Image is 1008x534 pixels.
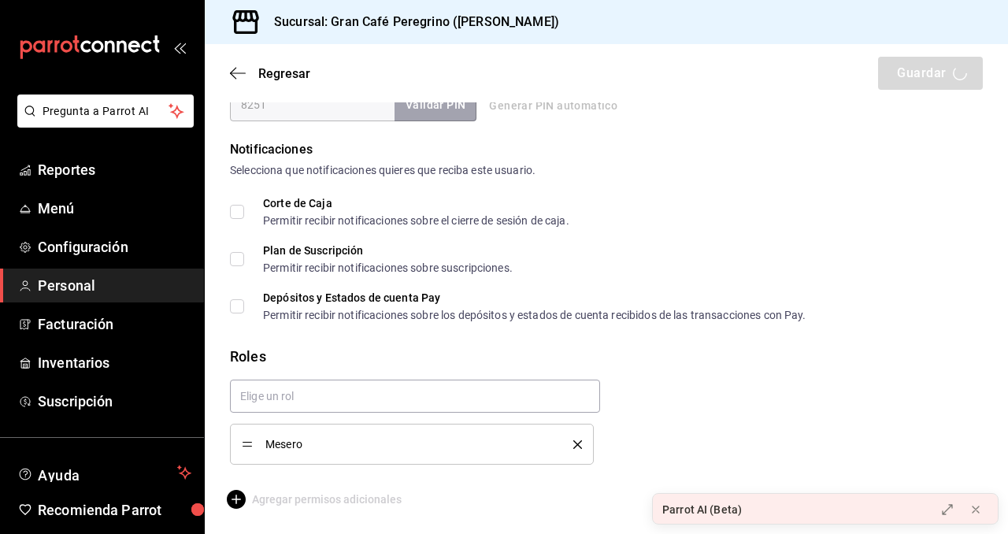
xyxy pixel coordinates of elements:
input: Elige un rol [230,380,600,413]
div: Notificaciones [230,140,983,159]
h3: Sucursal: Gran Café Peregrino ([PERSON_NAME]) [261,13,559,32]
div: Depósitos y Estados de cuenta Pay [263,292,806,303]
button: delete [562,440,582,449]
button: open_drawer_menu [173,41,186,54]
span: Pregunta a Parrot AI [43,103,169,120]
input: 3 a 6 dígitos [230,88,395,121]
div: Selecciona que notificaciones quieres que reciba este usuario. [230,162,983,179]
div: Permitir recibir notificaciones sobre los depósitos y estados de cuenta recibidos de las transacc... [263,310,806,321]
a: Pregunta a Parrot AI [11,114,194,131]
span: Inventarios [38,352,191,373]
span: Ayuda [38,463,171,482]
div: Plan de Suscripción [263,245,513,256]
div: Roles [230,346,983,367]
div: Parrot AI (Beta) [662,502,742,518]
button: Regresar [230,66,310,81]
div: Permitir recibir notificaciones sobre el cierre de sesión de caja. [263,215,569,226]
span: Reportes [38,159,191,180]
span: Mesero [265,439,550,450]
span: Configuración [38,236,191,258]
span: Facturación [38,313,191,335]
span: Recomienda Parrot [38,499,191,521]
span: Suscripción [38,391,191,412]
span: Menú [38,198,191,219]
button: Pregunta a Parrot AI [17,95,194,128]
span: Personal [38,275,191,296]
span: Regresar [258,66,310,81]
div: Permitir recibir notificaciones sobre suscripciones. [263,262,513,273]
div: Corte de Caja [263,198,569,209]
